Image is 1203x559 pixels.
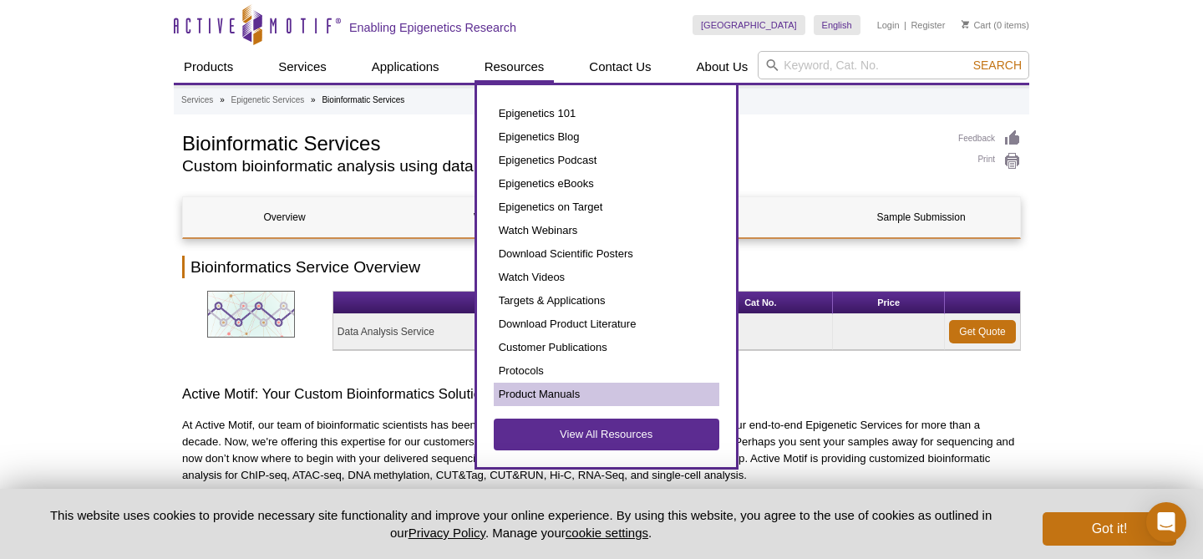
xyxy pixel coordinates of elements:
[973,58,1022,72] span: Search
[231,93,304,108] a: Epigenetic Services
[322,95,404,104] li: Bioinformatic Services
[311,95,316,104] li: »
[183,197,386,237] a: Overview
[181,93,213,108] a: Services
[911,19,945,31] a: Register
[268,51,337,83] a: Services
[962,20,969,28] img: Your Cart
[689,292,834,314] th: Cat No.
[333,314,689,350] td: Data Analysis Service
[958,152,1021,170] a: Print
[362,51,449,83] a: Applications
[349,20,516,35] h2: Enabling Epigenetics Research
[949,320,1016,343] a: Get Quote
[904,15,906,35] li: |
[475,51,555,83] a: Resources
[494,219,719,242] a: Watch Webinars
[207,291,295,338] img: Bioinformatic data
[693,15,805,35] a: [GEOGRAPHIC_DATA]
[395,197,598,237] a: Workflows
[494,289,719,313] a: Targets & Applications
[494,125,719,149] a: Epigenetics Blog
[494,419,719,450] a: View All Resources
[1146,502,1186,542] div: Open Intercom Messenger
[333,292,689,314] th: Name
[409,526,485,540] a: Privacy Policy
[182,417,1021,484] p: At Active Motif, our team of bioinformatic scientists has been providing premium bioinformatic an...
[814,15,860,35] a: English
[579,51,661,83] a: Contact Us
[494,196,719,219] a: Epigenetics on Target
[833,292,945,314] th: Price
[182,130,942,155] h1: Bioinformatic Services
[494,102,719,125] a: Epigenetics 101
[877,19,900,31] a: Login
[758,51,1029,79] input: Keyword, Cat. No.
[962,19,991,31] a: Cart
[494,383,719,406] a: Product Manuals
[182,159,942,174] h2: Custom bioinformatic analysis using data from our kits and services
[494,336,719,359] a: Customer Publications
[689,314,834,350] td: 25335
[494,149,719,172] a: Epigenetics Podcast
[820,197,1023,237] a: Sample Submission
[220,95,225,104] li: »
[494,242,719,266] a: Download Scientific Posters
[968,58,1027,73] button: Search
[27,506,1015,541] p: This website uses cookies to provide necessary site functionality and improve your online experie...
[962,15,1029,35] li: (0 items)
[182,384,1021,404] h3: Active Motif: Your Custom Bioinformatics Solution
[494,172,719,196] a: Epigenetics eBooks
[174,51,243,83] a: Products
[494,313,719,336] a: Download Product Literature
[958,130,1021,148] a: Feedback
[494,359,719,383] a: Protocols
[687,51,759,83] a: About Us
[182,256,1021,278] h2: Bioinformatics Service Overview
[566,526,648,540] button: cookie settings
[1043,512,1176,546] button: Got it!
[494,266,719,289] a: Watch Videos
